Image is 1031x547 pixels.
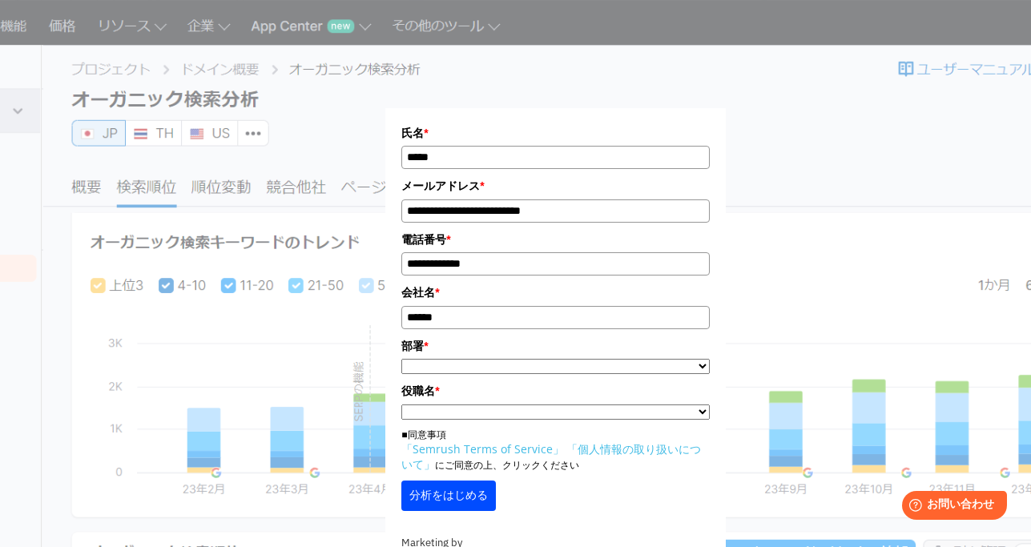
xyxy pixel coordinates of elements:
iframe: Help widget launcher [888,485,1013,529]
label: 部署 [401,337,709,355]
p: ■同意事項 にご同意の上、クリックください [401,428,709,473]
label: 会社名 [401,284,709,301]
label: 電話番号 [401,231,709,248]
a: 「Semrush Terms of Service」 [401,441,564,457]
a: 「個人情報の取り扱いについて」 [401,441,701,472]
label: 役職名 [401,382,709,400]
label: メールアドレス [401,177,709,195]
button: 分析をはじめる [401,481,496,511]
label: 氏名 [401,124,709,142]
